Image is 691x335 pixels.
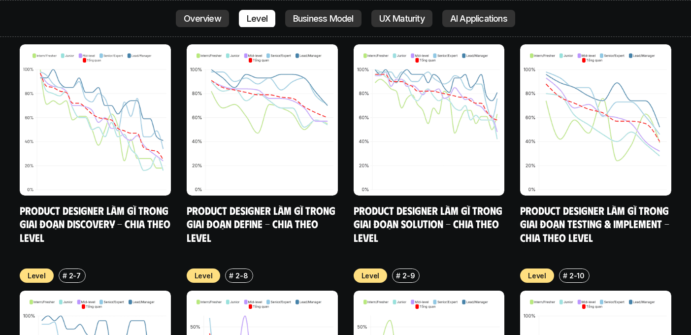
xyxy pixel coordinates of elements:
p: AI Applications [450,14,507,24]
p: Level [247,14,267,24]
a: Level [239,10,275,28]
p: 2-8 [235,270,248,281]
p: Business Model [293,14,354,24]
p: Overview [184,14,221,24]
h6: # [63,272,67,279]
a: Business Model [285,10,362,28]
a: Product Designer làm gì trong giai đoạn Define - Chia theo Level [187,203,338,244]
p: Level [528,270,546,281]
h6: # [563,272,567,279]
p: Level [28,270,46,281]
p: Level [362,270,380,281]
p: UX Maturity [379,14,425,24]
a: UX Maturity [371,10,432,28]
a: AI Applications [442,10,515,28]
h6: # [229,272,233,279]
p: 2-7 [69,270,81,281]
a: Product Designer làm gì trong giai đoạn Testing & Implement - Chia theo Level [520,203,672,244]
p: 2-10 [569,270,585,281]
h6: # [396,272,400,279]
a: Product Designer làm gì trong giai đoạn Solution - Chia theo Level [354,203,505,244]
p: 2-9 [402,270,415,281]
p: Level [195,270,213,281]
a: Product Designer làm gì trong giai đoạn Discovery - Chia theo Level [20,203,173,244]
a: Overview [176,10,229,28]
